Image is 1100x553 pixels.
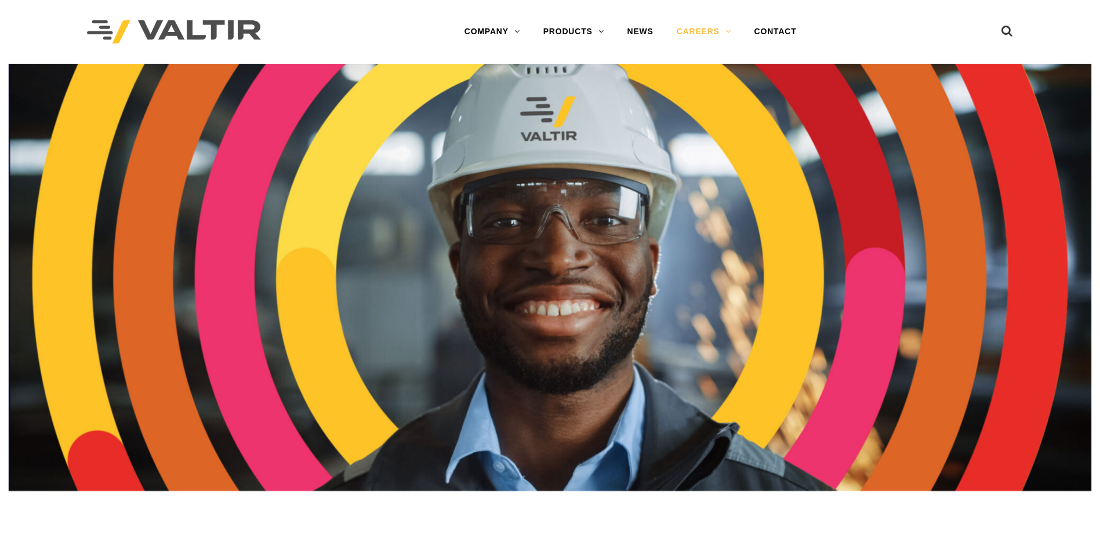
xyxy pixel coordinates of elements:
img: Valtir [87,20,261,44]
a: CONTACT [743,20,808,43]
img: Careers_Header [9,64,1091,491]
a: CAREERS [665,20,743,43]
a: COMPANY [453,20,532,43]
a: PRODUCTS [532,20,616,43]
a: NEWS [616,20,665,43]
